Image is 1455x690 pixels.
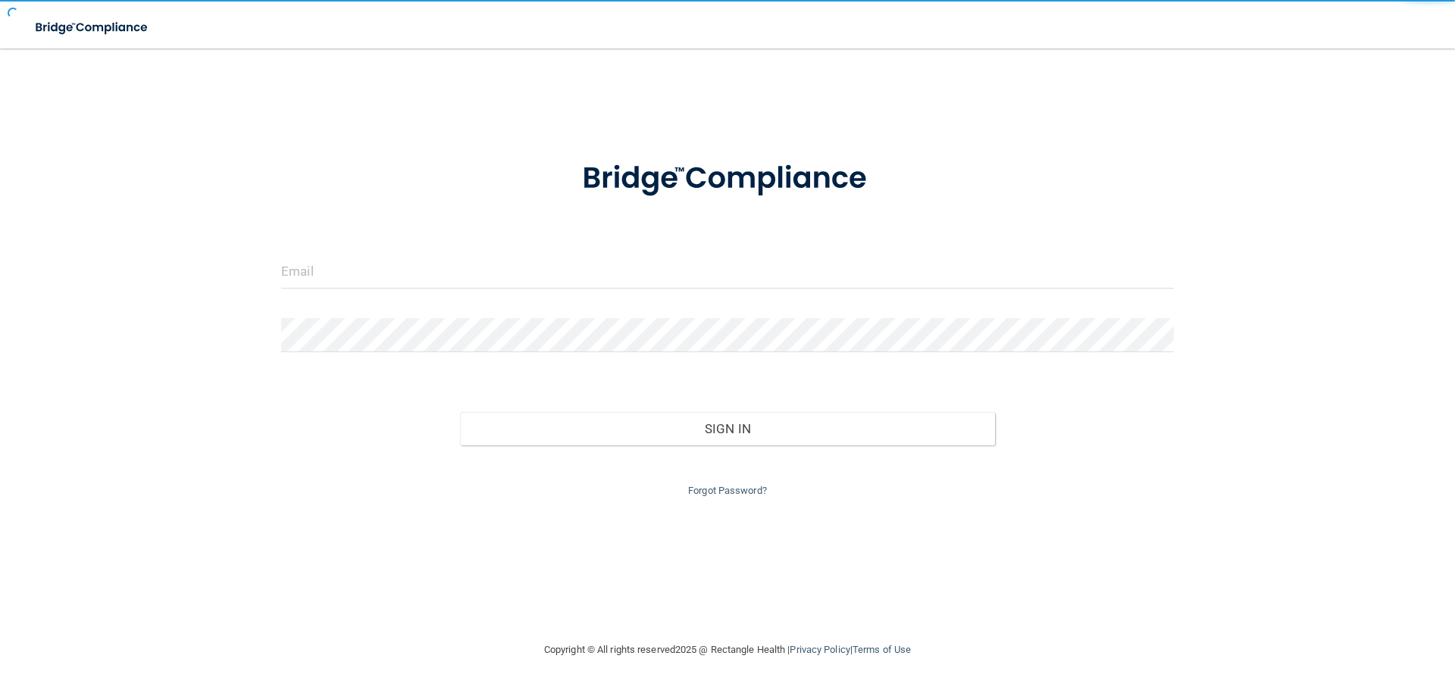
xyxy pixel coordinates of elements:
div: Copyright © All rights reserved 2025 @ Rectangle Health | | [451,626,1004,674]
img: bridge_compliance_login_screen.278c3ca4.svg [23,12,162,43]
a: Terms of Use [853,644,911,655]
a: Privacy Policy [790,644,850,655]
a: Forgot Password? [688,485,767,496]
input: Email [281,254,1174,289]
button: Sign In [460,412,996,445]
img: bridge_compliance_login_screen.278c3ca4.svg [551,139,904,218]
